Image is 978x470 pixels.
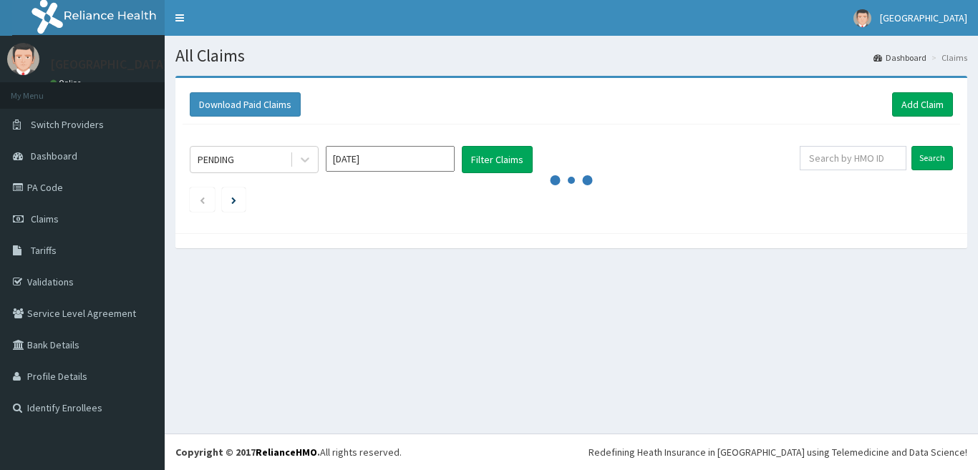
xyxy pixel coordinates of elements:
span: Tariffs [31,244,57,257]
img: User Image [7,43,39,75]
input: Search [911,146,953,170]
h1: All Claims [175,46,967,65]
div: PENDING [198,152,234,167]
span: Dashboard [31,150,77,162]
div: Redefining Heath Insurance in [GEOGRAPHIC_DATA] using Telemedicine and Data Science! [589,445,967,459]
p: [GEOGRAPHIC_DATA] [50,58,168,71]
a: RelianceHMO [256,446,317,459]
input: Search by HMO ID [800,146,906,170]
a: Add Claim [892,92,953,117]
a: Dashboard [873,52,926,64]
a: Next page [231,193,236,206]
span: [GEOGRAPHIC_DATA] [880,11,967,24]
button: Download Paid Claims [190,92,301,117]
footer: All rights reserved. [165,434,978,470]
a: Online [50,78,84,88]
span: Switch Providers [31,118,104,131]
input: Select Month and Year [326,146,455,172]
button: Filter Claims [462,146,533,173]
a: Previous page [199,193,205,206]
svg: audio-loading [550,159,593,202]
li: Claims [928,52,967,64]
img: User Image [853,9,871,27]
span: Claims [31,212,59,225]
strong: Copyright © 2017 . [175,446,320,459]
